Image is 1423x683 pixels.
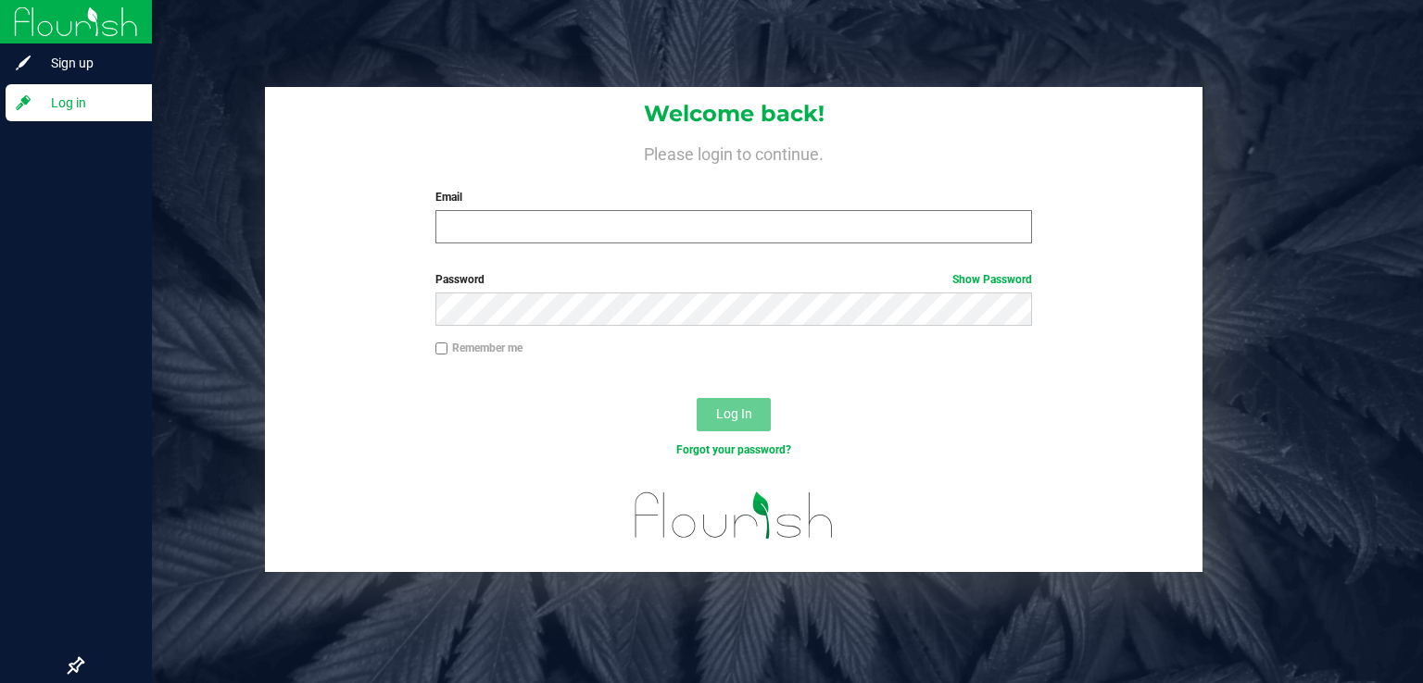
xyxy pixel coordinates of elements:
img: flourish_logo.svg [617,478,851,553]
a: Show Password [952,273,1032,286]
span: Log in [32,92,144,114]
inline-svg: Log in [14,93,32,112]
span: Password [435,273,485,286]
h4: Please login to continue. [265,141,1203,163]
input: Remember me [435,342,448,355]
span: Log In [716,406,752,421]
label: Remember me [435,340,523,356]
h1: Welcome back! [265,102,1203,126]
inline-svg: Sign up [14,54,32,72]
button: Log In [697,398,771,431]
a: Forgot your password? [676,443,791,456]
label: Email [435,189,1033,205]
span: Sign up [32,52,144,74]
